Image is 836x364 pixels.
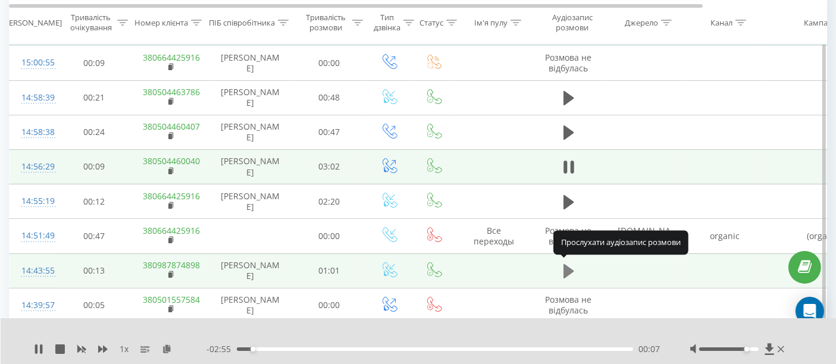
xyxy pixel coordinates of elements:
[21,190,45,213] div: 14:55:19
[143,121,201,132] a: 380504460407
[143,190,201,202] a: 380664425916
[57,288,131,322] td: 00:05
[546,294,592,316] span: Розмова не відбулась
[710,17,732,27] div: Канал
[796,297,824,325] div: Open Intercom Messenger
[419,17,443,27] div: Статус
[543,12,601,33] div: Аудіозапис розмови
[744,347,749,352] div: Accessibility label
[21,294,45,317] div: 14:39:57
[143,52,201,63] a: 380664425916
[57,80,131,115] td: 00:21
[57,149,131,184] td: 00:09
[67,12,114,33] div: Тривалість очікування
[134,17,188,27] div: Номер клієнта
[546,225,592,247] span: Розмова не відбулась
[209,80,292,115] td: [PERSON_NAME]
[251,347,255,352] div: Accessibility label
[292,149,367,184] td: 03:02
[302,12,349,33] div: Тривалість розмови
[209,253,292,288] td: [PERSON_NAME]
[21,155,45,178] div: 14:56:29
[209,17,275,27] div: ПІБ співробітника
[143,259,201,271] a: 380987874898
[639,343,660,355] span: 00:07
[292,115,367,149] td: 00:47
[21,224,45,247] div: 14:51:49
[21,86,45,109] div: 14:58:39
[209,115,292,149] td: [PERSON_NAME]
[21,51,45,74] div: 15:00:55
[143,155,201,167] a: 380504460040
[474,17,508,27] div: Ім'я пулу
[57,46,131,80] td: 00:09
[625,17,658,27] div: Джерело
[456,219,533,253] td: Все переходы
[21,121,45,144] div: 14:58:38
[292,80,367,115] td: 00:48
[143,225,201,236] a: 380664425916
[209,184,292,219] td: [PERSON_NAME]
[57,115,131,149] td: 00:24
[143,86,201,98] a: 380504463786
[57,219,131,253] td: 00:47
[206,343,237,355] span: - 02:55
[292,184,367,219] td: 02:20
[57,184,131,219] td: 00:12
[143,294,201,305] a: 380501557584
[57,253,131,288] td: 00:13
[292,46,367,80] td: 00:00
[292,253,367,288] td: 01:01
[120,343,129,355] span: 1 x
[2,17,62,27] div: [PERSON_NAME]
[553,231,688,255] div: Прослухати аудіозапис розмови
[209,46,292,80] td: [PERSON_NAME]
[292,219,367,253] td: 00:00
[605,219,685,253] td: [DOMAIN_NAME]
[546,52,592,74] span: Розмова не відбулась
[209,288,292,322] td: [PERSON_NAME]
[374,12,400,33] div: Тип дзвінка
[21,259,45,283] div: 14:43:55
[685,219,765,253] td: organic
[292,288,367,322] td: 00:00
[209,149,292,184] td: [PERSON_NAME]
